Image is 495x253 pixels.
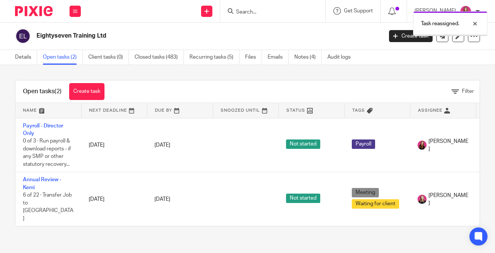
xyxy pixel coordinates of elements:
h2: Eightyseven Training Ltd [36,32,309,40]
span: [PERSON_NAME] [428,192,468,207]
p: Task reassigned. [421,20,459,27]
a: Emails [268,50,289,65]
span: Status [286,108,305,112]
input: Search [235,9,303,16]
img: 21.png [418,141,427,150]
td: [DATE] [81,118,147,172]
span: Filter [462,89,474,94]
img: svg%3E [15,28,31,44]
span: Tags [352,108,365,112]
h1: Open tasks [23,88,62,95]
span: Payroll [352,139,375,149]
span: Meeting [352,188,379,197]
a: Open tasks (2) [43,50,83,65]
a: Files [245,50,262,65]
span: [PERSON_NAME] [428,138,468,153]
td: [DATE] [81,172,147,226]
a: Annual Review - Kemi [23,177,61,190]
span: Waiting for client [352,199,399,209]
a: Audit logs [327,50,356,65]
span: (2) [54,88,62,94]
a: Recurring tasks (5) [189,50,239,65]
a: Details [15,50,37,65]
span: Not started [286,194,320,203]
a: Client tasks (0) [88,50,129,65]
a: Create task [69,83,104,100]
a: Payroll - Director Only [23,123,63,136]
a: Create task [389,30,433,42]
a: Notes (4) [294,50,322,65]
img: 17.png [460,5,472,17]
span: Not started [286,139,320,149]
span: 0 of 3 · Run payroll & download reports - if any SMP or other statutory recovery... [23,138,71,167]
img: Pixie [15,6,53,16]
a: Closed tasks (483) [135,50,184,65]
span: [DATE] [154,142,170,148]
span: 6 of 22 · Transfer Job to [GEOGRAPHIC_DATA] [23,192,73,221]
span: Snoozed Until [221,108,260,112]
span: [DATE] [154,197,170,202]
img: Team%20headshots.png [418,195,427,204]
